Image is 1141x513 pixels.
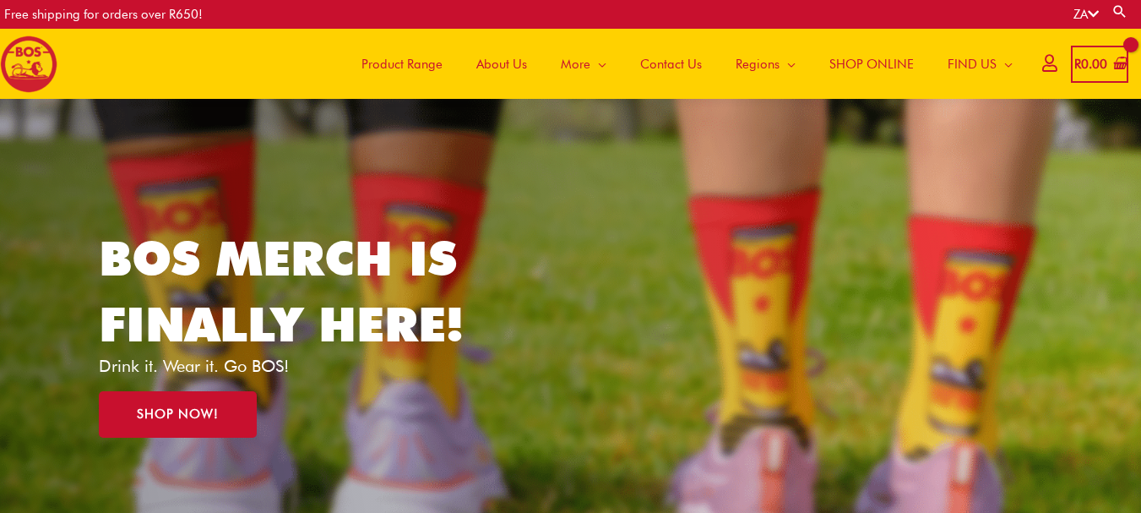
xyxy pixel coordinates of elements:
[812,29,931,99] a: SHOP ONLINE
[361,39,443,90] span: Product Range
[623,29,719,99] a: Contact Us
[332,29,1030,99] nav: Site Navigation
[1073,7,1099,22] a: ZA
[99,230,464,352] a: BOS MERCH IS FINALLY HERE!
[1071,46,1128,84] a: View Shopping Cart, empty
[829,39,914,90] span: SHOP ONLINE
[1111,3,1128,19] a: Search button
[640,39,702,90] span: Contact Us
[561,39,590,90] span: More
[345,29,459,99] a: Product Range
[544,29,623,99] a: More
[476,39,527,90] span: About Us
[99,391,257,438] a: SHOP NOW!
[1074,57,1081,72] span: R
[736,39,780,90] span: Regions
[459,29,544,99] a: About Us
[1074,57,1107,72] bdi: 0.00
[719,29,812,99] a: Regions
[137,408,219,421] span: SHOP NOW!
[948,39,997,90] span: FIND US
[99,357,489,374] p: Drink it. Wear it. Go BOS!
